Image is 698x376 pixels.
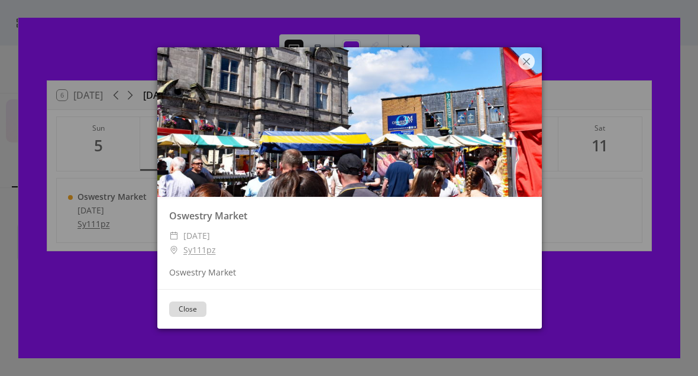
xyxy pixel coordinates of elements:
a: Sy111pz [183,243,216,257]
div: ​ [169,229,179,243]
div: Oswestry Market [157,266,542,278]
div: ​ [169,243,179,257]
button: Close [169,302,206,317]
div: Oswestry Market [157,209,542,223]
span: [DATE] [183,229,210,243]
